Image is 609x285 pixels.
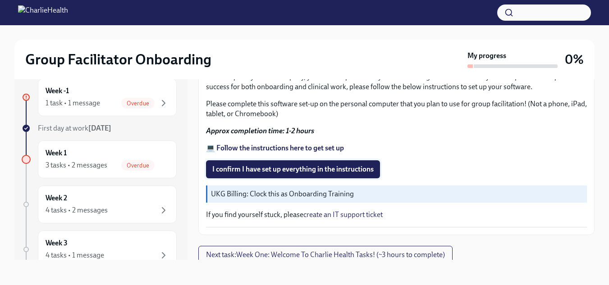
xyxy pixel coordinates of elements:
a: create an IT support ticket [303,210,383,219]
span: Overdue [121,100,155,107]
a: Week 34 tasks • 1 message [22,231,177,268]
button: Next task:Week One: Welcome To Charlie Health Tasks! (~3 hours to complete) [198,246,453,264]
p: If you find yourself stuck, please [206,210,587,220]
span: Next task : Week One: Welcome To Charlie Health Tasks! (~3 hours to complete) [206,250,445,259]
strong: [DATE] [88,124,111,132]
a: Week 13 tasks • 2 messagesOverdue [22,140,177,178]
h6: Week 3 [46,238,68,248]
a: Week 24 tasks • 2 messages [22,185,177,223]
p: Please complete this software set-up on the personal computer that you plan to use for group faci... [206,99,587,119]
button: I confirm I have set up everything in the instructions [206,160,380,178]
strong: Approx completion time: 1-2 hours [206,127,314,135]
span: I confirm I have set up everything in the instructions [212,165,374,174]
div: 4 tasks • 1 message [46,250,104,260]
div: 3 tasks • 2 messages [46,160,107,170]
div: 4 tasks • 2 messages [46,205,108,215]
span: First day at work [38,124,111,132]
p: UKG Billing: Clock this as Onboarding Training [211,189,583,199]
h6: Week 1 [46,148,67,158]
a: Week -11 task • 1 messageOverdue [22,78,177,116]
p: As a completely virtual company, you will complete all of your onboarding online! To ensure your ... [206,72,587,92]
div: 1 task • 1 message [46,98,100,108]
a: 💻 Follow the instructions here to get set up [206,144,344,152]
h3: 0% [565,51,584,68]
h6: Week 2 [46,193,67,203]
a: First day at work[DATE] [22,123,177,133]
h6: Week -1 [46,86,69,96]
span: Overdue [121,162,155,169]
strong: My progress [467,51,506,61]
img: CharlieHealth [18,5,68,20]
h2: Group Facilitator Onboarding [25,50,211,68]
